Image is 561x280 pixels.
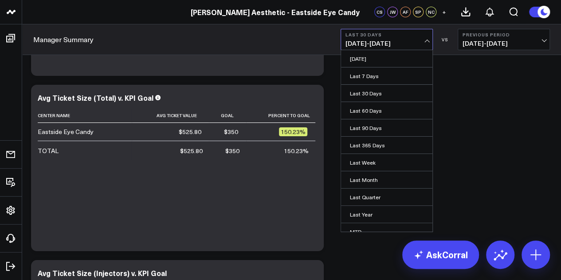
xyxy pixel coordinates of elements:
th: Center Name [38,108,132,123]
th: Avg Ticket Value [132,108,209,123]
button: Last 30 Days[DATE]-[DATE] [341,29,433,50]
div: VS [437,37,453,42]
span: [DATE] - [DATE] [463,40,545,47]
a: [PERSON_NAME] Aesthetic - Eastside Eye Candy [191,7,360,17]
span: + [442,9,446,15]
div: AF [400,7,411,17]
th: Percent To Goal [246,108,315,123]
a: Manager Summary [33,35,94,44]
th: Goal [209,108,246,123]
a: Last Quarter [341,189,432,205]
div: 150.23% [279,127,307,136]
b: Last 30 Days [345,32,428,37]
a: MTD [341,223,432,240]
div: JW [387,7,398,17]
a: Last Year [341,206,432,223]
div: $350 [224,127,238,136]
div: TOTAL [38,146,59,155]
a: Last Month [341,171,432,188]
div: SP [413,7,424,17]
div: $350 [225,146,239,155]
div: $525.80 [180,146,202,155]
button: + [439,7,449,17]
a: [DATE] [341,50,432,67]
span: [DATE] - [DATE] [345,40,428,47]
div: CS [374,7,385,17]
div: Avg Ticket Size (Total) v. KPI Goal [38,93,153,103]
b: Previous Period [463,32,545,37]
div: NC [426,7,436,17]
div: Eastside Eye Candy [38,127,94,136]
a: Last 60 Days [341,102,432,119]
a: Last Week [341,154,432,171]
div: 150.23% [284,146,309,155]
a: Last 30 Days [341,85,432,102]
a: AskCorral [402,241,479,269]
a: Last 365 Days [341,137,432,154]
a: Last 90 Days [341,119,432,136]
div: Avg Ticket Size (Injectors) v. KPI Goal [38,268,167,278]
a: Last 7 Days [341,67,432,84]
button: Previous Period[DATE]-[DATE] [458,29,550,50]
div: $525.80 [178,127,201,136]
